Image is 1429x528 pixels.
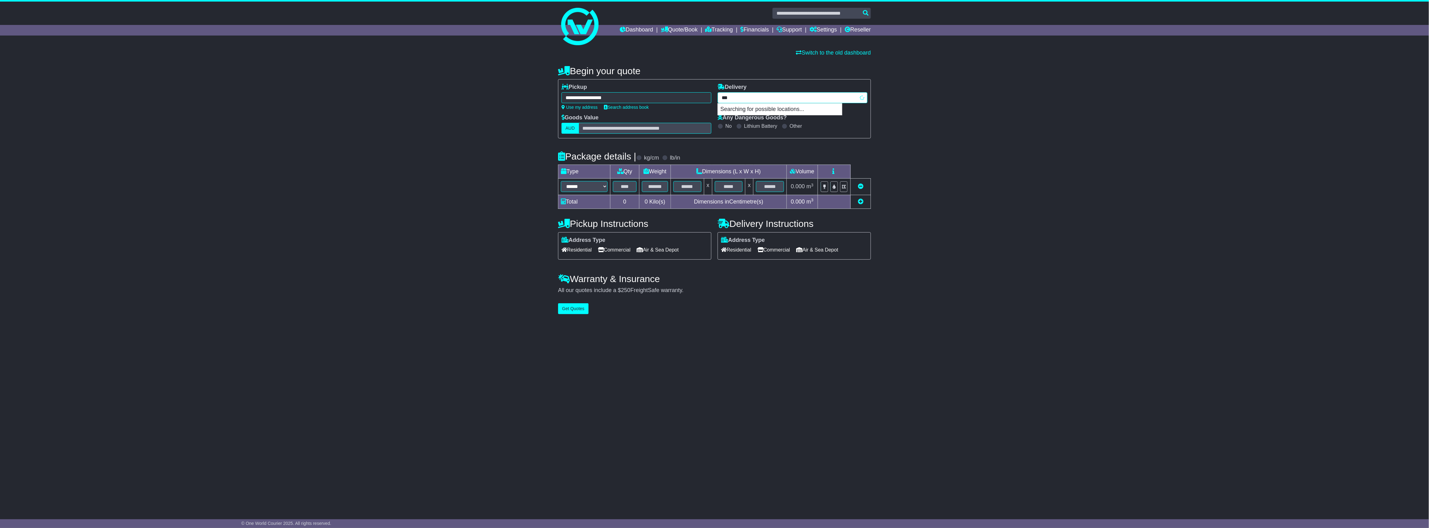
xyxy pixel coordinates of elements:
span: Air & Sea Depot [796,245,839,255]
span: m [806,199,814,205]
a: Switch to the old dashboard [796,50,871,56]
td: 0 [610,195,639,209]
a: Use my address [562,105,598,110]
a: Reseller [845,25,871,36]
h4: Warranty & Insurance [558,274,871,284]
td: x [704,179,712,195]
h4: Pickup Instructions [558,218,711,229]
a: Add new item [858,199,863,205]
td: Type [558,165,610,179]
a: Financials [741,25,769,36]
h4: Delivery Instructions [718,218,871,229]
span: Residential [721,245,751,255]
sup: 3 [811,183,814,187]
td: Dimensions in Centimetre(s) [671,195,786,209]
div: All our quotes include a $ FreightSafe warranty. [558,287,871,294]
label: Address Type [562,237,605,244]
a: Support [777,25,802,36]
span: Air & Sea Depot [637,245,679,255]
span: 250 [621,287,630,293]
a: Settings [810,25,837,36]
typeahead: Please provide city [718,92,867,103]
a: Quote/Book [661,25,698,36]
label: AUD [562,123,579,134]
h4: Package details | [558,151,636,161]
label: kg/cm [644,155,659,161]
span: m [806,183,814,190]
p: Searching for possible locations... [718,103,842,115]
span: 0 [645,199,648,205]
span: © One World Courier 2025. All rights reserved. [241,521,331,526]
label: lb/in [670,155,680,161]
span: Commercial [758,245,790,255]
td: Qty [610,165,639,179]
label: Delivery [718,84,747,91]
label: Other [790,123,802,129]
span: 0.000 [791,199,805,205]
button: Get Quotes [558,303,589,314]
a: Search address book [604,105,649,110]
span: Commercial [598,245,630,255]
td: x [745,179,753,195]
span: Residential [562,245,592,255]
a: Dashboard [620,25,653,36]
label: Address Type [721,237,765,244]
td: Dimensions (L x W x H) [671,165,786,179]
label: Goods Value [562,114,599,121]
label: Any Dangerous Goods? [718,114,787,121]
a: Tracking [705,25,733,36]
td: Weight [639,165,671,179]
td: Total [558,195,610,209]
h4: Begin your quote [558,66,871,76]
span: 0.000 [791,183,805,190]
a: Remove this item [858,183,863,190]
td: Volume [786,165,818,179]
sup: 3 [811,198,814,202]
td: Kilo(s) [639,195,671,209]
label: No [725,123,732,129]
label: Lithium Battery [744,123,777,129]
label: Pickup [562,84,587,91]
